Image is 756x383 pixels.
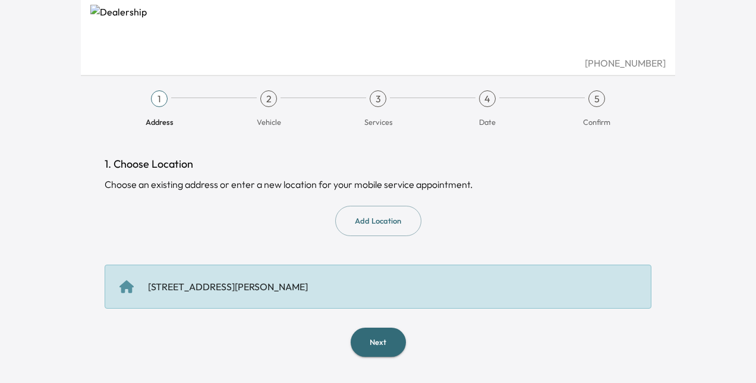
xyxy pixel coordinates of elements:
button: Next [351,328,406,357]
div: 4 [479,90,496,107]
span: Services [364,117,392,127]
div: 1 [151,90,168,107]
button: Add Location [335,206,421,236]
div: [STREET_ADDRESS][PERSON_NAME] [148,280,308,294]
div: Choose an existing address or enter a new location for your mobile service appointment. [105,177,651,191]
h1: 1. Choose Location [105,156,651,172]
div: 5 [588,90,605,107]
div: 2 [260,90,277,107]
span: Address [146,117,174,127]
span: Vehicle [257,117,281,127]
span: Date [479,117,496,127]
img: Dealership [90,5,666,56]
span: Confirm [583,117,610,127]
div: [PHONE_NUMBER] [90,56,666,70]
div: 3 [370,90,386,107]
